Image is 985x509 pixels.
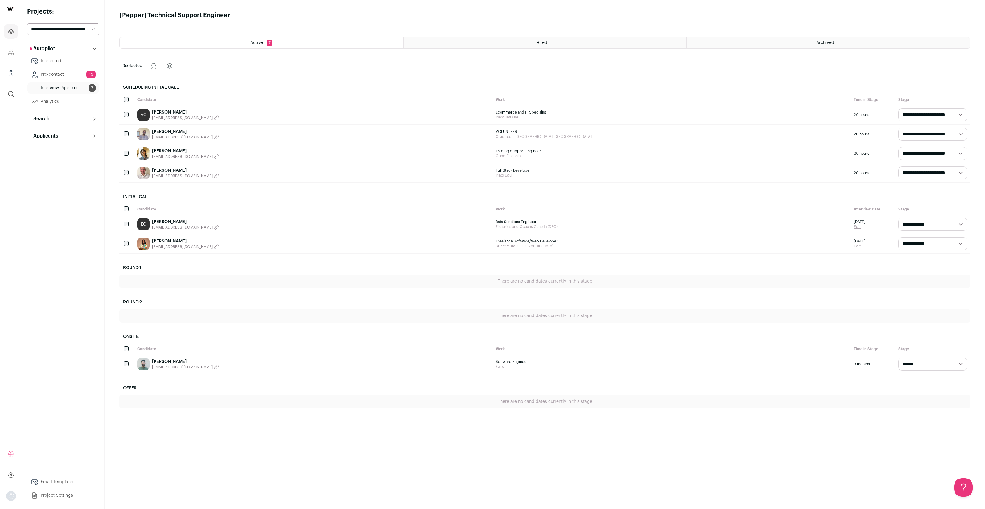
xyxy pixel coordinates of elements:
span: Hired [536,41,547,45]
button: Change stage [146,58,161,73]
a: VC [137,109,150,121]
div: 20 hours [851,144,895,163]
button: [EMAIL_ADDRESS][DOMAIN_NAME] [152,365,219,370]
div: 20 hours [851,163,895,182]
div: Candidate [134,204,492,215]
div: Stage [895,343,970,355]
a: Project Settings [27,489,99,502]
span: Quod Financial [496,154,848,158]
div: Stage [895,94,970,105]
span: [EMAIL_ADDRESS][DOMAIN_NAME] [152,365,213,370]
div: Time in Stage [851,343,895,355]
a: [PERSON_NAME] [152,359,219,365]
span: Archived [816,41,834,45]
div: There are no candidates currently in this stage [119,395,970,408]
button: [EMAIL_ADDRESS][DOMAIN_NAME] [152,244,219,249]
button: [EMAIL_ADDRESS][DOMAIN_NAME] [152,154,219,159]
span: Trading Support Engineer [496,149,848,154]
span: 0 [123,64,125,68]
div: There are no candidates currently in this stage [119,309,970,323]
img: 34b795a4aff8dda2d2e1dc1731342ac73f093f86e85fa70b23d364d07c0dc359.jpg [137,358,150,370]
a: [PERSON_NAME] [152,148,219,154]
button: [EMAIL_ADDRESS][DOMAIN_NAME] [152,174,219,178]
span: [DATE] [854,239,865,244]
span: selected: [123,63,144,69]
h2: Offer [119,381,970,395]
span: Faire [496,364,848,369]
button: [EMAIL_ADDRESS][DOMAIN_NAME] [152,115,219,120]
a: Edit [854,244,865,249]
span: [EMAIL_ADDRESS][DOMAIN_NAME] [152,135,213,140]
iframe: Help Scout Beacon - Open [954,478,973,497]
p: Autopilot [30,45,55,52]
span: Full Stack Developer [496,168,848,173]
h2: Initial Call [119,190,970,204]
a: Hired [404,37,687,48]
div: Candidate [134,94,492,105]
button: Applicants [27,130,99,142]
span: Plato Edu [496,173,848,178]
div: Stage [895,204,970,215]
span: [EMAIL_ADDRESS][DOMAIN_NAME] [152,174,213,178]
a: Email Templates [27,476,99,488]
span: Active [250,41,263,45]
h2: Onsite [119,330,970,343]
a: [PERSON_NAME] [152,167,219,174]
div: There are no candidates currently in this stage [119,275,970,288]
div: Work [492,204,851,215]
div: 20 hours [851,105,895,124]
h1: [Pepper] Technical Support Engineer [119,11,230,20]
div: Work [492,94,851,105]
span: Civic Tech, [GEOGRAPHIC_DATA], [GEOGRAPHIC_DATA] [496,134,848,139]
a: [PERSON_NAME] [152,129,219,135]
a: [PERSON_NAME] [152,109,219,115]
button: Search [27,113,99,125]
button: Autopilot [27,42,99,55]
img: ab65f873dbcdf155dd9b315b2caba2a41ef1f17eae2cec3e8128d6aeaffe3d42.jpg [137,238,150,250]
span: [EMAIL_ADDRESS][DOMAIN_NAME] [152,115,213,120]
div: Interview Date [851,204,895,215]
span: [DATE] [854,219,865,224]
a: Interested [27,55,99,67]
h2: Scheduling Initial Call [119,81,970,94]
h2: Round 2 [119,295,970,309]
p: Applicants [30,132,58,140]
img: ae5104e15a8a6ffea8994fe9d4ade08404d213b9d8a5da7e904e0dc8305c3c08 [137,167,150,179]
a: Interview Pipeline7 [27,82,99,94]
a: Projects [4,24,18,39]
img: 281e3230e04bf62b0493838d7fb0ed23c2f6b9c51535039b5eeb3f898c4485cb.jpg [137,147,150,160]
span: VOLUNTEER [496,129,848,134]
span: [EMAIL_ADDRESS][DOMAIN_NAME] [152,244,213,249]
img: nopic.png [6,491,16,501]
span: Software Engineer [496,359,848,364]
span: Data Solutions Engineer [496,219,848,224]
h2: Projects: [27,7,99,16]
div: Candidate [134,343,492,355]
span: Supermum [GEOGRAPHIC_DATA] [496,244,848,249]
div: Time in Stage [851,94,895,105]
h2: Round 1 [119,261,970,275]
img: wellfound-shorthand-0d5821cbd27db2630d0214b213865d53afaa358527fdda9d0ea32b1df1b89c2c.svg [7,7,14,11]
a: Company and ATS Settings [4,45,18,60]
div: 20 hours [851,125,895,144]
span: Ecommerce and IT Specialist [496,110,848,115]
span: Fisheries and Oceans Canada (DFO) [496,224,848,229]
span: 7 [89,84,96,92]
a: Edit [854,224,865,229]
span: [EMAIL_ADDRESS][DOMAIN_NAME] [152,154,213,159]
span: RacquetGuys [496,115,848,120]
div: Work [492,343,851,355]
span: [EMAIL_ADDRESS][DOMAIN_NAME] [152,225,213,230]
button: Open dropdown [6,491,16,501]
span: 7 [267,40,272,46]
img: bfc69dbcb2cdc9fa3233d7e81d26ccc673bbd0cfc508b5e3da6927b6b42f14b6.jpg [137,128,150,140]
span: 13 [86,71,96,78]
a: Archived [687,37,970,48]
a: Pre-contact13 [27,68,99,81]
a: Company Lists [4,66,18,81]
div: 3 months [851,355,895,374]
a: EG [137,218,150,230]
button: [EMAIL_ADDRESS][DOMAIN_NAME] [152,135,219,140]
